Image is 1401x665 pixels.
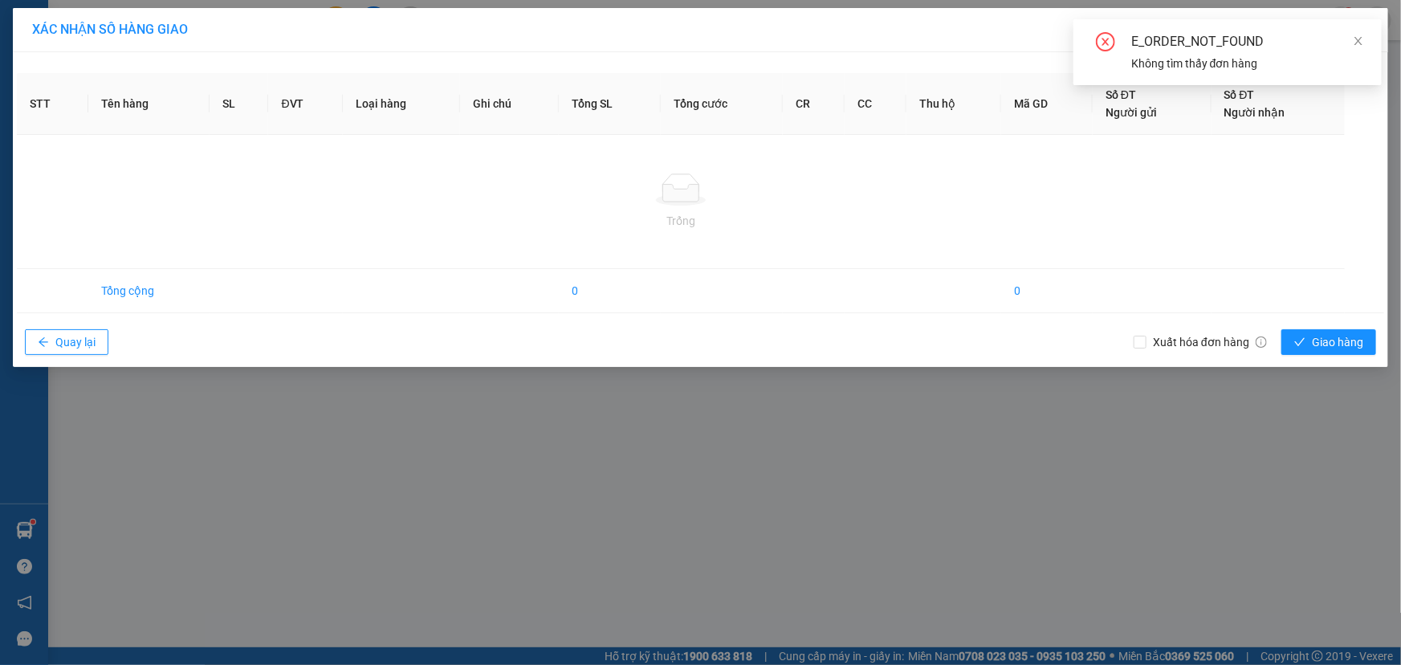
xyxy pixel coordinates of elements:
[32,22,188,37] span: XÁC NHẬN SỐ HÀNG GIAO
[88,269,210,313] td: Tổng cộng
[30,212,1332,230] div: Trống
[55,333,96,351] span: Quay lại
[783,73,845,135] th: CR
[343,73,460,135] th: Loại hàng
[559,73,662,135] th: Tổng SL
[460,73,559,135] th: Ghi chú
[1131,55,1362,72] div: Không tìm thấy đơn hàng
[906,73,1001,135] th: Thu hộ
[25,329,108,355] button: arrow-leftQuay lại
[1294,337,1305,349] span: check
[1256,337,1267,348] span: info-circle
[17,73,88,135] th: STT
[1312,333,1363,351] span: Giao hàng
[210,73,269,135] th: SL
[1146,333,1273,351] span: Xuất hóa đơn hàng
[1343,8,1388,53] button: Close
[88,73,210,135] th: Tên hàng
[1096,32,1115,55] span: close-circle
[1001,73,1093,135] th: Mã GD
[268,73,342,135] th: ĐVT
[1224,106,1285,119] span: Người nhận
[1353,35,1364,47] span: close
[1106,106,1157,119] span: Người gửi
[38,337,49,349] span: arrow-left
[559,269,662,313] td: 0
[1131,32,1362,51] div: E_ORDER_NOT_FOUND
[845,73,906,135] th: CC
[1281,329,1376,355] button: checkGiao hàng
[1001,269,1093,313] td: 0
[661,73,783,135] th: Tổng cước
